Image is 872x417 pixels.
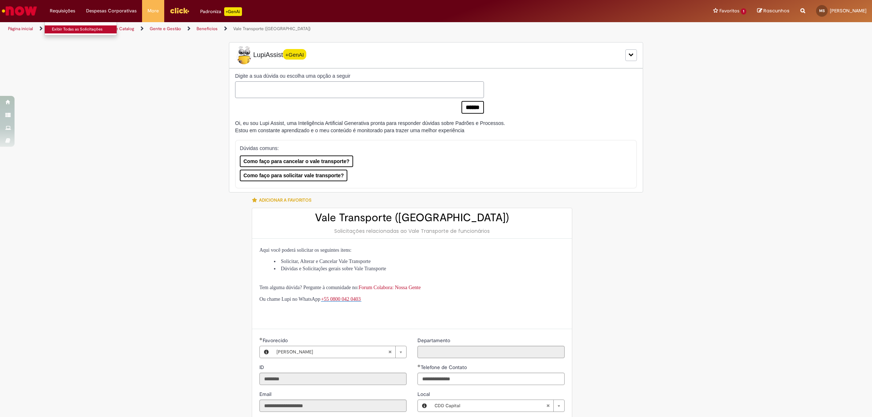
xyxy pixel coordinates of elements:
[259,247,352,253] span: Aqui você poderá solicitar os seguintes itens:
[830,8,867,14] span: [PERSON_NAME]
[1,4,38,18] img: ServiceNow
[384,346,395,358] abbr: Limpar campo Favorecido
[235,46,306,64] span: LupiAssist
[45,25,125,33] a: Exibir Todas as Solicitações
[8,26,33,32] a: Página inicial
[421,364,468,371] span: Telefone de Contato
[229,42,643,68] div: LupiLupiAssist+GenAI
[273,346,406,358] a: [PERSON_NAME]Limpar campo Favorecido
[260,346,273,358] button: Favorecido, Visualizar este registro Matheus Lima Da Silva
[259,364,266,371] span: Somente leitura - ID
[417,373,565,385] input: Telefone de Contato
[5,22,576,36] ul: Trilhas de página
[224,7,242,16] p: +GenAi
[259,373,407,385] input: ID
[259,197,311,203] span: Adicionar a Favoritos
[170,5,189,16] img: click_logo_yellow_360x200.png
[418,400,431,412] button: Local, Visualizar este registro CDD Capital
[150,26,181,32] a: Gente e Gestão
[240,170,347,181] button: Como faço para solicitar vale transporte?
[263,337,289,344] span: Necessários - Favorecido
[259,400,407,412] input: Email
[719,7,739,15] span: Favoritos
[283,49,306,60] span: +GenAI
[235,46,253,64] img: Lupi
[233,26,311,32] a: Vale Transporte ([GEOGRAPHIC_DATA])
[197,26,218,32] a: Benefícios
[417,337,452,344] label: Somente leitura - Departamento
[259,212,565,224] h2: Vale Transporte ([GEOGRAPHIC_DATA])
[259,390,273,398] label: Somente leitura - Email
[321,296,360,302] span: +55 0800 042 0403
[259,391,273,397] span: Somente leitura - Email
[235,72,484,80] label: Digite a sua dúvida ou escolha uma opção a seguir
[417,346,565,358] input: Departamento
[148,7,159,15] span: More
[252,193,315,208] button: Adicionar a Favoritos
[259,337,263,340] span: Obrigatório Preenchido
[240,155,353,167] button: Como faço para cancelar o vale transporte?
[50,7,75,15] span: Requisições
[240,145,619,152] p: Dúvidas comuns:
[276,346,388,358] span: [PERSON_NAME]
[435,400,546,412] span: CDD Capital
[103,26,134,32] a: Service Catalog
[235,120,505,134] div: Oi, eu sou Lupi Assist, uma Inteligência Artificial Generativa pronta para responder dúvidas sobr...
[274,258,565,265] li: Solicitar, Alterar e Cancelar Vale Transporte
[417,391,431,397] span: Local
[542,400,553,412] abbr: Limpar campo Local
[417,364,421,367] span: Obrigatório Preenchido
[819,8,825,13] span: MS
[259,227,565,235] div: Solicitações relacionadas ao Vale Transporte de funcionários
[259,364,266,371] label: Somente leitura - ID
[274,265,565,272] li: Dúvidas e Solicitações gerais sobre Vale Transporte
[259,285,421,290] span: Tem alguma dúvida? Pergunte à comunidade no:
[763,7,790,14] span: Rascunhos
[86,7,137,15] span: Despesas Corporativas
[757,8,790,15] a: Rascunhos
[200,7,242,16] div: Padroniza
[44,22,117,36] ul: Requisições
[321,296,361,302] a: +55 0800 042 0403
[359,285,421,290] a: Forum Colabora: Nossa Gente
[259,296,320,302] span: Ou chame Lupi no WhatsApp
[431,400,564,412] a: CDD CapitalLimpar campo Local
[741,8,746,15] span: 1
